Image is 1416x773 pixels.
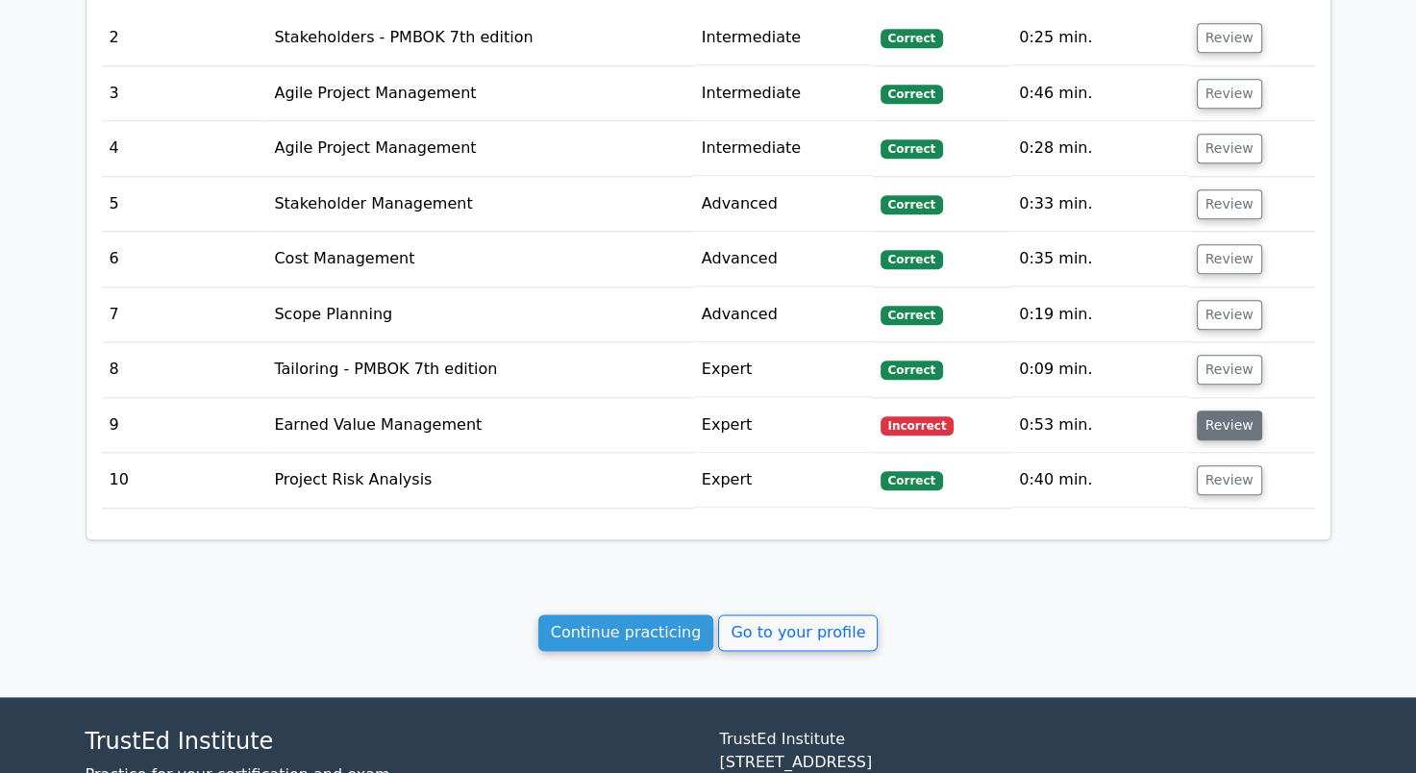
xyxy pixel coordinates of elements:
td: 3 [102,66,267,121]
h4: TrustEd Institute [86,728,697,756]
a: Continue practicing [538,614,714,651]
td: Scope Planning [266,287,693,342]
button: Review [1197,189,1262,219]
td: 0:33 min. [1011,177,1188,232]
td: 0:25 min. [1011,11,1188,65]
td: 8 [102,342,267,397]
span: Correct [881,250,943,269]
button: Review [1197,79,1262,109]
td: Earned Value Management [266,398,693,453]
span: Correct [881,361,943,380]
span: Correct [881,471,943,490]
td: 2 [102,11,267,65]
td: Project Risk Analysis [266,453,693,508]
td: 10 [102,453,267,508]
td: 5 [102,177,267,232]
span: Correct [881,139,943,159]
td: Intermediate [694,11,873,65]
td: Advanced [694,177,873,232]
button: Review [1197,355,1262,385]
td: Stakeholder Management [266,177,693,232]
a: Go to your profile [718,614,878,651]
td: Expert [694,453,873,508]
td: Agile Project Management [266,66,693,121]
button: Review [1197,411,1262,440]
td: 0:40 min. [1011,453,1188,508]
td: Agile Project Management [266,121,693,176]
td: Intermediate [694,66,873,121]
span: Correct [881,195,943,214]
td: Stakeholders - PMBOK 7th edition [266,11,693,65]
td: 0:46 min. [1011,66,1188,121]
span: Correct [881,29,943,48]
button: Review [1197,244,1262,274]
td: Cost Management [266,232,693,287]
td: 0:19 min. [1011,287,1188,342]
button: Review [1197,23,1262,53]
td: 6 [102,232,267,287]
td: 4 [102,121,267,176]
td: Expert [694,342,873,397]
td: Expert [694,398,873,453]
button: Review [1197,300,1262,330]
button: Review [1197,134,1262,163]
td: 9 [102,398,267,453]
button: Review [1197,465,1262,495]
td: 0:09 min. [1011,342,1188,397]
td: Advanced [694,287,873,342]
td: 7 [102,287,267,342]
span: Correct [881,306,943,325]
span: Incorrect [881,416,955,436]
td: 0:28 min. [1011,121,1188,176]
td: Tailoring - PMBOK 7th edition [266,342,693,397]
span: Correct [881,85,943,104]
td: 0:53 min. [1011,398,1188,453]
td: Intermediate [694,121,873,176]
td: Advanced [694,232,873,287]
td: 0:35 min. [1011,232,1188,287]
